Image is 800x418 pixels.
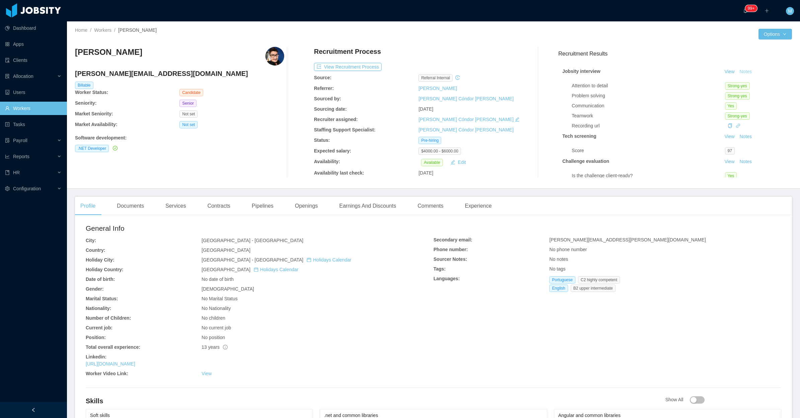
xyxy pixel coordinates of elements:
h4: [PERSON_NAME][EMAIL_ADDRESS][DOMAIN_NAME] [75,69,284,78]
span: [GEOGRAPHIC_DATA] [202,247,250,253]
span: info-circle [223,345,228,349]
span: Senior [179,100,196,107]
span: Yes [725,102,737,110]
b: Number of Children: [86,315,131,321]
span: Referral internal [418,74,453,82]
span: No Nationality [202,306,231,311]
div: Problem solving [572,92,725,99]
i: icon: setting [5,186,10,191]
h3: [PERSON_NAME] [75,47,142,58]
strong: Jobsity interview [562,69,601,74]
b: Sourced by: [314,96,341,101]
b: Expected salary: [314,148,351,153]
b: Availability: [314,159,340,164]
span: [PERSON_NAME][EMAIL_ADDRESS][PERSON_NAME][DOMAIN_NAME] [549,237,706,242]
i: icon: check-circle [113,146,117,150]
div: Contracts [202,197,236,215]
b: Nationality: [86,306,111,311]
a: icon: profileTasks [5,118,62,131]
span: HR [13,170,20,175]
a: View [722,134,737,139]
div: Openings [290,197,323,215]
span: No phone number [549,247,587,252]
a: icon: check-circle [111,145,117,151]
a: [URL][DOMAIN_NAME] [86,361,135,367]
span: Allocation [13,74,33,79]
i: icon: file-protect [5,138,10,143]
b: Total overall experience: [86,344,140,350]
i: icon: bell [743,8,748,13]
button: icon: exportView Recruitment Process [314,63,382,71]
div: Score [572,147,725,154]
h3: Recruitment Results [558,49,792,58]
span: No date of birth [202,277,234,282]
i: icon: calendar [307,257,311,262]
i: icon: solution [5,74,10,79]
span: / [90,27,91,33]
span: $4000.00 - $6000.00 [418,147,461,155]
a: [PERSON_NAME] Cóndor [PERSON_NAME] [418,117,513,122]
span: Reports [13,154,29,159]
b: Country: [86,247,105,253]
strong: Tech screening [562,133,596,139]
b: Sourcer Notes: [433,256,467,262]
b: Current job: [86,325,112,330]
div: Pipelines [246,197,279,215]
div: Documents [111,197,149,215]
b: Worker Video Link: [86,371,128,376]
span: Pre-hiring [418,137,441,144]
a: [PERSON_NAME] Cóndor [PERSON_NAME] [418,96,513,101]
span: No notes [549,256,568,262]
i: icon: link [736,123,740,128]
span: Payroll [13,138,27,143]
span: Billable [75,82,93,89]
h4: Recruitment Process [314,47,381,56]
span: Candidate [179,89,203,96]
b: Source: [314,75,331,80]
a: [PERSON_NAME] [418,86,457,91]
b: Sourcing date: [314,106,347,112]
b: Status: [314,137,330,143]
b: Recruiter assigned: [314,117,358,122]
div: Profile [75,197,101,215]
b: Date of birth: [86,277,115,282]
span: B2 upper intermediate [571,285,616,292]
div: Communication [572,102,725,109]
a: icon: userWorkers [5,102,62,115]
button: Notes [737,133,754,141]
b: Marital Status: [86,296,118,301]
span: Not set [179,110,197,118]
b: Holiday City: [86,257,114,263]
span: Strong-yes [725,112,750,120]
b: Market Availability: [75,122,117,127]
span: No current job [202,325,231,330]
div: Services [160,197,191,215]
a: View [722,159,737,164]
span: Configuration [13,186,41,191]
b: Secondary email: [433,237,472,242]
a: icon: pie-chartDashboard [5,21,62,35]
button: Optionsicon: down [758,29,792,39]
a: icon: calendarHolidays Calendar [307,257,351,263]
strong: Challenge evaluation [562,159,609,164]
div: Comments [412,197,449,215]
b: Phone number: [433,247,468,252]
span: Strong-yes [725,82,750,90]
span: Yes [725,172,737,180]
span: 13 years [202,344,228,350]
button: icon: editEdit [448,158,469,166]
span: Strong-yes [725,92,750,100]
div: Copy [728,122,732,129]
h4: Skills [86,396,665,406]
a: icon: link [736,123,740,128]
b: City: [86,238,96,243]
sup: 2146 [745,5,757,12]
b: Software development : [75,135,127,140]
span: [DATE] [418,170,433,176]
span: [DEMOGRAPHIC_DATA] [202,286,254,292]
img: 0eff8b86-341d-4e14-b524-74f981703c0c_68b31afedd12f-400w.png [265,47,284,66]
a: icon: calendarHolidays Calendar [254,267,298,272]
b: Availability last check: [314,170,364,176]
span: No children [202,315,225,321]
span: Not set [179,121,197,128]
